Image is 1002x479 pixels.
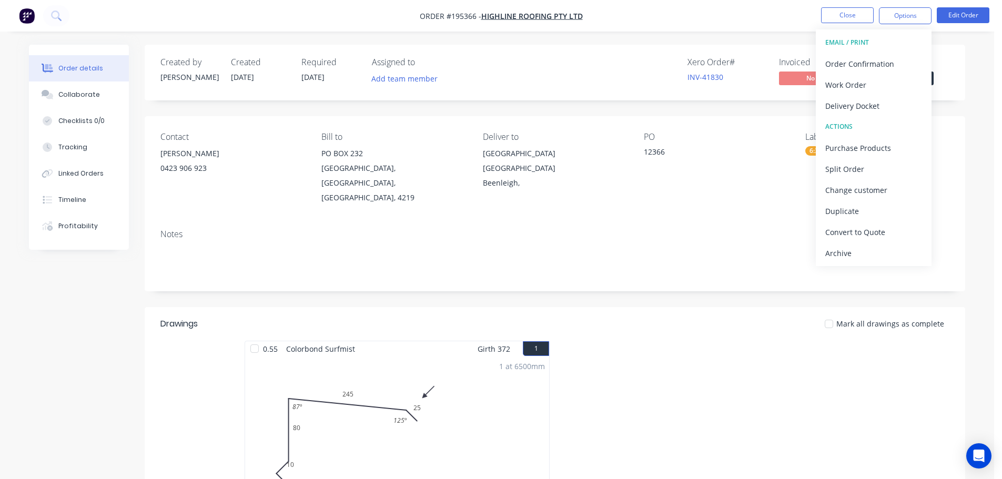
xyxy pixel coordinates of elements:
[29,134,129,160] button: Tracking
[160,146,305,161] div: [PERSON_NAME]
[160,229,949,239] div: Notes
[58,195,86,205] div: Timeline
[478,341,510,356] span: Girth 372
[483,146,627,190] div: [GEOGRAPHIC_DATA] [GEOGRAPHIC_DATA]Beenleigh,
[483,176,627,190] div: Beenleigh,
[779,57,858,67] div: Invoiced
[29,213,129,239] button: Profitability
[825,36,922,49] div: EMAIL / PRINT
[481,11,583,21] a: Highline Roofing Pty Ltd
[825,98,922,114] div: Delivery Docket
[29,108,129,134] button: Checklists 0/0
[58,64,103,73] div: Order details
[160,161,305,176] div: 0423 906 923
[483,146,627,176] div: [GEOGRAPHIC_DATA] [GEOGRAPHIC_DATA]
[372,72,443,86] button: Add team member
[483,132,627,142] div: Deliver to
[372,57,477,67] div: Assigned to
[160,318,198,330] div: Drawings
[420,11,481,21] span: Order #195366 -
[160,57,218,67] div: Created by
[366,72,443,86] button: Add team member
[644,146,775,161] div: 12366
[259,341,282,356] span: 0.55
[321,132,465,142] div: Bill to
[58,90,100,99] div: Collaborate
[825,182,922,198] div: Change customer
[825,161,922,177] div: Split Order
[231,57,289,67] div: Created
[687,57,766,67] div: Xero Order #
[58,221,98,231] div: Profitability
[825,140,922,156] div: Purchase Products
[779,72,842,85] span: No
[687,72,723,82] a: INV-41830
[821,7,874,23] button: Close
[29,187,129,213] button: Timeline
[301,72,325,82] span: [DATE]
[499,361,545,372] div: 1 at 6500mm
[805,132,949,142] div: Labels
[160,132,305,142] div: Contact
[160,72,218,83] div: [PERSON_NAME]
[29,160,129,187] button: Linked Orders
[321,146,465,161] div: PO BOX 232
[321,146,465,205] div: PO BOX 232[GEOGRAPHIC_DATA], [GEOGRAPHIC_DATA], [GEOGRAPHIC_DATA], 4219
[825,246,922,261] div: Archive
[160,146,305,180] div: [PERSON_NAME]0423 906 923
[836,318,944,329] span: Mark all drawings as complete
[29,81,129,108] button: Collaborate
[879,7,932,24] button: Options
[301,57,359,67] div: Required
[29,55,129,81] button: Order details
[19,8,35,24] img: Factory
[231,72,254,82] span: [DATE]
[825,120,922,134] div: ACTIONS
[825,77,922,93] div: Work Order
[966,443,991,468] div: Open Intercom Messenger
[58,116,105,126] div: Checklists 0/0
[58,169,104,178] div: Linked Orders
[825,203,922,219] div: Duplicate
[825,56,922,72] div: Order Confirmation
[937,7,989,23] button: Edit Order
[644,132,788,142] div: PO
[321,161,465,205] div: [GEOGRAPHIC_DATA], [GEOGRAPHIC_DATA], [GEOGRAPHIC_DATA], 4219
[58,142,87,152] div: Tracking
[523,341,549,356] button: 1
[825,225,922,240] div: Convert to Quote
[282,341,359,356] span: Colorbond Surfmist
[805,146,837,156] div: 6:30 am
